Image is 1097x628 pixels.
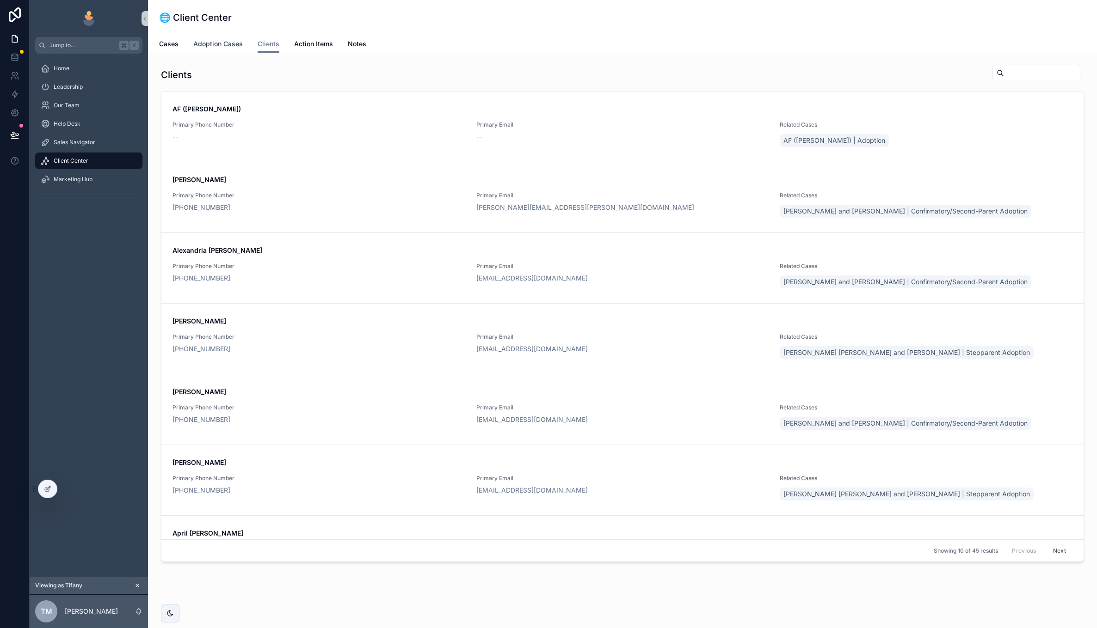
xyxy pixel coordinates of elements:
a: AF ([PERSON_NAME])Primary Phone Number--Primary Email--Related CasesAF ([PERSON_NAME]) | Adoption [161,91,1084,162]
span: -- [173,132,178,141]
img: App logo [81,11,96,26]
span: Primary Phone Number [173,475,465,482]
span: [PERSON_NAME] and [PERSON_NAME] | Confirmatory/Second-Parent Adoption [783,277,1028,287]
span: Notes [348,39,366,49]
span: [PERSON_NAME] and [PERSON_NAME] | Confirmatory/Second-Parent Adoption [783,207,1028,216]
span: Jump to... [49,42,116,49]
span: Primary Phone Number [173,192,465,199]
span: [PERSON_NAME] [PERSON_NAME] and [PERSON_NAME] | Stepparent Adoption [783,489,1030,499]
a: Marketing Hub [35,171,142,188]
a: [EMAIL_ADDRESS][DOMAIN_NAME] [476,415,588,424]
span: Primary Email [476,404,769,411]
div: scrollable content [30,54,148,216]
span: Client Center [54,157,88,165]
a: [PHONE_NUMBER] [173,203,230,212]
a: [PERSON_NAME]Primary Phone Number[PHONE_NUMBER]Primary Email[EMAIL_ADDRESS][DOMAIN_NAME]Related C... [161,303,1084,374]
a: [PERSON_NAME] and [PERSON_NAME] | Confirmatory/Second-Parent Adoption [780,417,1031,430]
span: Leadership [54,83,83,91]
a: Action Items [294,36,333,54]
a: [PHONE_NUMBER] [173,274,230,283]
a: [PERSON_NAME]Primary Phone Number[PHONE_NUMBER]Primary Email[PERSON_NAME][EMAIL_ADDRESS][PERSON_N... [161,162,1084,232]
a: [PERSON_NAME] and [PERSON_NAME] | Confirmatory/Second-Parent Adoption [780,205,1031,218]
a: Cases [159,36,179,54]
a: [PHONE_NUMBER] [173,486,230,495]
a: Our Team [35,97,142,114]
button: Next [1047,543,1072,558]
span: AF ([PERSON_NAME]) | Adoption [783,136,885,145]
a: Notes [348,36,366,54]
button: Jump to...K [35,37,142,54]
span: Primary Email [476,121,769,128]
span: Marketing Hub [54,176,92,183]
strong: [PERSON_NAME] [173,317,226,325]
a: [PERSON_NAME] and [PERSON_NAME] | Confirmatory/Second-Parent Adoption [780,275,1031,288]
span: Primary Phone Number [173,404,465,411]
a: AF ([PERSON_NAME]) | Adoption [780,134,889,147]
span: Primary Email [476,475,769,482]
span: [PERSON_NAME] and [PERSON_NAME] | Confirmatory/Second-Parent Adoption [783,419,1028,428]
span: K [130,42,138,49]
span: Primary Email [476,262,769,270]
span: Primary Phone Number [173,262,465,270]
a: Clients [258,36,279,53]
span: Home [54,65,69,72]
span: Action Items [294,39,333,49]
span: TM [41,606,52,617]
a: [PHONE_NUMBER] [173,344,230,354]
span: [PERSON_NAME] [PERSON_NAME] and [PERSON_NAME] | Stepparent Adoption [783,348,1030,357]
span: Help Desk [54,120,80,128]
a: Sales Navigator [35,134,142,151]
a: Home [35,60,142,77]
h1: Clients [161,68,192,81]
a: [PERSON_NAME]Primary Phone Number[PHONE_NUMBER]Primary Email[EMAIL_ADDRESS][DOMAIN_NAME]Related C... [161,445,1084,515]
span: Primary Phone Number [173,121,465,128]
span: Primary Email [476,333,769,341]
a: [EMAIL_ADDRESS][DOMAIN_NAME] [476,274,588,283]
span: Related Cases [780,333,1072,341]
span: Related Cases [780,192,1072,199]
a: [EMAIL_ADDRESS][DOMAIN_NAME] [476,486,588,495]
a: [PHONE_NUMBER] [173,415,230,424]
h1: 🌐 Client Center [159,11,232,24]
span: Showing 10 of 45 results [934,547,998,555]
span: Our Team [54,102,80,109]
a: [PERSON_NAME][EMAIL_ADDRESS][PERSON_NAME][DOMAIN_NAME] [476,203,694,212]
a: April [PERSON_NAME]Primary Phone Number[PHONE_NUMBER]Primary Email[EMAIL_ADDRESS][DOMAIN_NAME]Rel... [161,515,1084,586]
strong: AF ([PERSON_NAME]) [173,105,241,113]
span: Primary Email [476,192,769,199]
a: [PERSON_NAME] [PERSON_NAME] and [PERSON_NAME] | Stepparent Adoption [780,488,1034,500]
span: Related Cases [780,404,1072,411]
strong: [PERSON_NAME] [173,458,226,466]
a: Alexandria [PERSON_NAME]Primary Phone Number[PHONE_NUMBER]Primary Email[EMAIL_ADDRESS][DOMAIN_NAM... [161,232,1084,303]
a: [PERSON_NAME] [PERSON_NAME] and [PERSON_NAME] | Stepparent Adoption [780,346,1034,359]
p: [PERSON_NAME] [65,607,118,616]
a: Adoption Cases [193,36,243,54]
strong: [PERSON_NAME] [173,176,226,183]
a: [PERSON_NAME]Primary Phone Number[PHONE_NUMBER]Primary Email[EMAIL_ADDRESS][DOMAIN_NAME]Related C... [161,374,1084,445]
span: Viewing as Tifany [35,582,82,589]
a: Help Desk [35,116,142,132]
span: Related Cases [780,262,1072,270]
a: [EMAIL_ADDRESS][DOMAIN_NAME] [476,344,588,354]
span: Related Cases [780,121,1072,128]
strong: [PERSON_NAME] [173,388,226,396]
strong: Alexandria [PERSON_NAME] [173,246,262,254]
span: -- [476,132,482,141]
span: Primary Phone Number [173,333,465,341]
span: Sales Navigator [54,139,95,146]
a: Leadership [35,79,142,95]
span: Cases [159,39,179,49]
a: Client Center [35,152,142,169]
strong: April [PERSON_NAME] [173,529,243,537]
span: Adoption Cases [193,39,243,49]
span: Related Cases [780,475,1072,482]
span: Clients [258,39,279,49]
